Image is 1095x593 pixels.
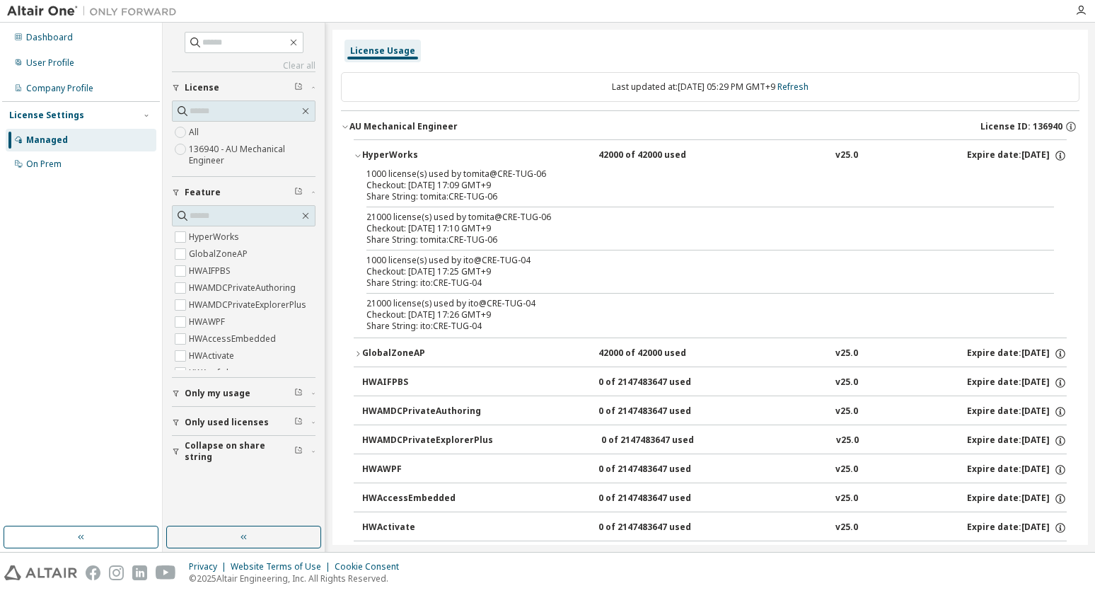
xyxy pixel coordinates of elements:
label: HWAMDCPrivateExplorerPlus [189,296,309,313]
div: 1000 license(s) used by ito@CRE-TUG-04 [366,255,1020,266]
div: License Usage [350,45,415,57]
p: © 2025 Altair Engineering, Inc. All Rights Reserved. [189,572,407,585]
span: Only my usage [185,388,250,399]
div: v25.0 [835,347,858,360]
label: HyperWorks [189,229,242,246]
span: Clear filter [294,446,303,457]
span: Collapse on share string [185,440,294,463]
div: Website Terms of Use [231,561,335,572]
div: 21000 license(s) used by tomita@CRE-TUG-06 [366,212,1020,223]
div: v25.0 [836,434,859,447]
button: Feature [172,177,315,208]
div: Checkout: [DATE] 17:10 GMT+9 [366,223,1020,234]
div: Share String: tomita:CRE-TUG-06 [366,234,1020,246]
div: v25.0 [835,464,858,476]
img: linkedin.svg [132,565,147,580]
span: Feature [185,187,221,198]
div: HWAccessEmbedded [362,493,489,505]
img: Altair One [7,4,184,18]
div: Cookie Consent [335,561,407,572]
div: v25.0 [835,493,858,505]
div: Expire date: [DATE] [967,464,1067,476]
span: Clear filter [294,417,303,428]
label: HWAMDCPrivateAuthoring [189,280,299,296]
button: HyperWorks42000 of 42000 usedv25.0Expire date:[DATE] [354,140,1067,171]
div: HWActivate [362,522,489,534]
div: 42000 of 42000 used [598,347,726,360]
button: HWAWPF0 of 2147483647 usedv25.0Expire date:[DATE] [362,454,1067,485]
a: Refresh [777,81,809,93]
div: Checkout: [DATE] 17:09 GMT+9 [366,180,1020,191]
div: 0 of 2147483647 used [598,522,726,534]
div: Expire date: [DATE] [967,376,1067,389]
div: 21000 license(s) used by ito@CRE-TUG-04 [366,298,1020,309]
a: Clear all [172,60,315,71]
button: HWAcufwh0 of 2147483647 usedv25.0Expire date:[DATE] [362,541,1067,572]
span: License ID: 136940 [980,121,1062,132]
img: instagram.svg [109,565,124,580]
button: HWAMDCPrivateExplorerPlus0 of 2147483647 usedv25.0Expire date:[DATE] [362,425,1067,456]
button: Collapse on share string [172,436,315,467]
button: Only used licenses [172,407,315,438]
div: Checkout: [DATE] 17:26 GMT+9 [366,309,1020,321]
div: 1000 license(s) used by tomita@CRE-TUG-06 [366,168,1020,180]
label: HWAIFPBS [189,263,233,280]
span: Clear filter [294,388,303,399]
div: HyperWorks [362,149,489,162]
button: GlobalZoneAP42000 of 42000 usedv25.0Expire date:[DATE] [354,338,1067,369]
label: HWAccessEmbedded [189,330,279,347]
img: facebook.svg [86,565,100,580]
div: GlobalZoneAP [362,347,489,360]
button: License [172,72,315,103]
label: HWActivate [189,347,237,364]
div: 42000 of 42000 used [598,149,726,162]
div: Expire date: [DATE] [967,434,1067,447]
div: 0 of 2147483647 used [598,405,726,418]
label: 136940 - AU Mechanical Engineer [189,141,315,169]
div: Expire date: [DATE] [967,493,1067,505]
div: On Prem [26,159,62,170]
div: HWAMDCPrivateExplorerPlus [362,434,493,447]
div: Expire date: [DATE] [967,405,1067,418]
label: All [189,124,202,141]
div: AU Mechanical Engineer [349,121,458,132]
div: Company Profile [26,83,93,94]
div: Privacy [189,561,231,572]
div: 0 of 2147483647 used [598,376,726,389]
span: License [185,82,219,93]
div: Dashboard [26,32,73,43]
img: youtube.svg [156,565,176,580]
div: License Settings [9,110,84,121]
div: 0 of 2147483647 used [601,434,729,447]
button: HWAMDCPrivateAuthoring0 of 2147483647 usedv25.0Expire date:[DATE] [362,396,1067,427]
div: v25.0 [835,149,858,162]
button: Only my usage [172,378,315,409]
img: altair_logo.svg [4,565,77,580]
span: Clear filter [294,82,303,93]
div: Expire date: [DATE] [967,522,1067,534]
div: HWAIFPBS [362,376,489,389]
div: Expire date: [DATE] [967,149,1067,162]
div: Share String: tomita:CRE-TUG-06 [366,191,1020,202]
button: HWAccessEmbedded0 of 2147483647 usedv25.0Expire date:[DATE] [362,483,1067,514]
div: Expire date: [DATE] [967,347,1067,360]
div: v25.0 [835,376,858,389]
div: Checkout: [DATE] 17:25 GMT+9 [366,266,1020,277]
div: User Profile [26,57,74,69]
label: GlobalZoneAP [189,246,250,263]
div: HWAWPF [362,464,489,476]
div: 0 of 2147483647 used [598,493,726,505]
div: Share String: ito:CRE-TUG-04 [366,321,1020,332]
label: HWAWPF [189,313,228,330]
button: HWAIFPBS0 of 2147483647 usedv25.0Expire date:[DATE] [362,367,1067,398]
span: Only used licenses [185,417,269,428]
button: AU Mechanical EngineerLicense ID: 136940 [341,111,1079,142]
div: HWAMDCPrivateAuthoring [362,405,489,418]
div: v25.0 [835,522,858,534]
div: Last updated at: [DATE] 05:29 PM GMT+9 [341,72,1079,102]
span: Clear filter [294,187,303,198]
div: Share String: ito:CRE-TUG-04 [366,277,1020,289]
div: 0 of 2147483647 used [598,464,726,476]
div: Managed [26,134,68,146]
label: HWAcufwh [189,364,234,381]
